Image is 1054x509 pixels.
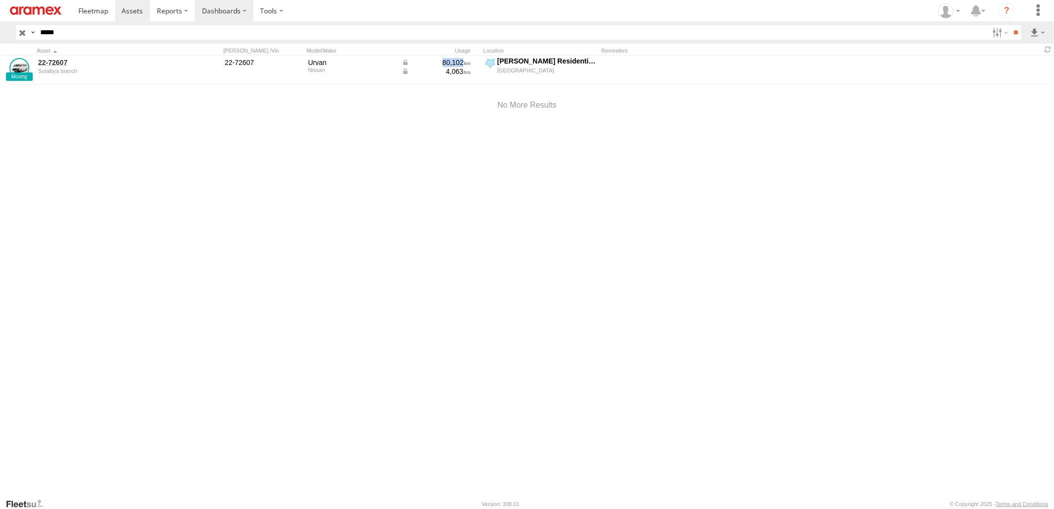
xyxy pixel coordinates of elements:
[38,58,174,67] a: 22-72607
[307,47,396,54] div: Model/Make
[996,501,1049,507] a: Terms and Conditions
[482,501,520,507] div: Version: 308.01
[223,47,303,54] div: [PERSON_NAME]./Vin
[950,501,1049,507] div: © Copyright 2025 -
[400,47,479,54] div: Usage
[38,68,174,74] div: undefined
[1042,45,1054,54] span: Refresh
[308,58,395,67] div: Urvan
[601,47,760,54] div: Reminders
[497,57,596,65] div: [PERSON_NAME] Residential City
[37,47,176,54] div: Click to Sort
[29,25,37,40] label: Search Query
[999,3,1015,19] i: ?
[497,67,596,74] div: [GEOGRAPHIC_DATA]
[1029,25,1046,40] label: Export results as...
[10,6,62,15] img: aramex-logo.svg
[308,67,395,73] div: Nissan
[988,25,1010,40] label: Search Filter Options
[9,58,29,78] a: View Asset Details
[401,58,471,67] div: Data from Vehicle CANbus
[401,67,471,76] div: Data from Vehicle CANbus
[5,499,51,509] a: Visit our Website
[225,58,301,67] div: 22-72607
[483,47,597,54] div: Location
[483,57,597,83] label: Click to View Current Location
[935,3,964,18] div: Gabriel Liwang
